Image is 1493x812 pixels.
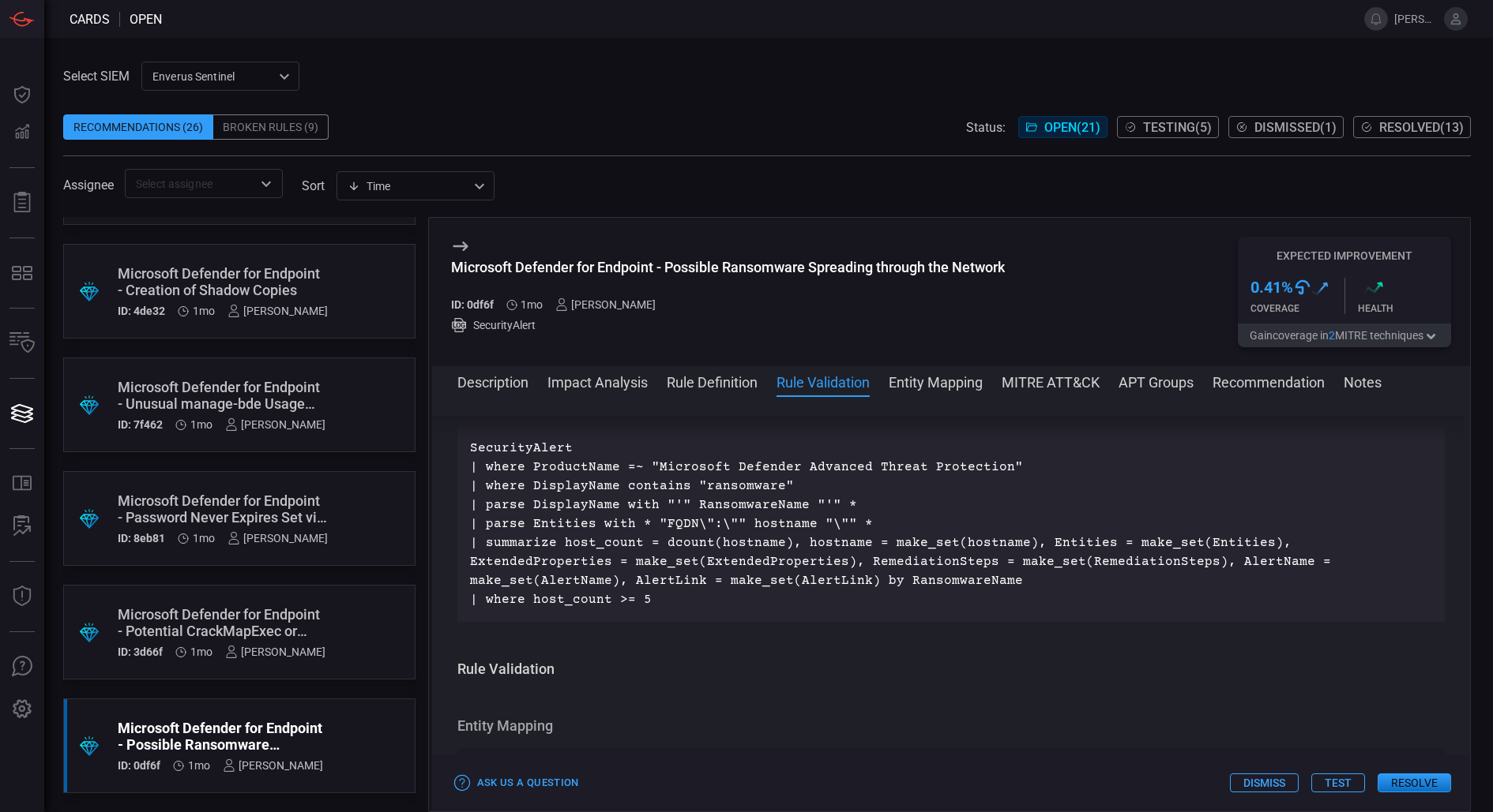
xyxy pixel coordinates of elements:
span: Sep 02, 2025 12:50 PM [190,645,212,658]
div: SecurityAlert [451,317,1005,333]
button: Rule Validation [777,372,870,391]
span: Open ( 21 ) [1044,120,1100,135]
button: Resolved(13) [1353,116,1471,138]
h3: 0.41 % [1250,278,1293,297]
h3: Rule Validation [457,660,1446,679]
span: Sep 02, 2025 12:50 PM [193,532,215,544]
div: Broken Rules (9) [213,114,329,140]
h5: ID: 7f462 [118,418,163,431]
div: [PERSON_NAME] [228,305,328,317]
button: Open(21) [1018,116,1108,138]
span: Cards [70,12,110,27]
button: Reports [3,184,41,222]
button: Detections [3,114,41,152]
span: Status: [966,120,1006,135]
p: SecurityAlert | where ProductName =~ "Microsoft Defender Advanced Threat Protection" | where Disp... [470,439,1433,609]
button: MITRE ATT&CK [1002,372,1100,391]
span: Sep 02, 2025 12:50 PM [521,298,543,311]
div: [PERSON_NAME] [225,418,325,431]
h5: ID: 3d66f [118,645,163,658]
span: Testing ( 5 ) [1143,120,1212,135]
h5: ID: 8eb81 [118,532,165,544]
button: Recommendation [1213,372,1325,391]
div: Coverage [1250,303,1344,314]
div: [PERSON_NAME] [555,298,656,311]
div: [PERSON_NAME] [223,759,323,772]
button: Open [255,173,277,195]
span: Sep 02, 2025 12:50 PM [193,305,215,317]
div: [PERSON_NAME] [225,645,325,658]
button: APT Groups [1119,372,1194,391]
input: Select assignee [130,174,252,193]
div: Microsoft Defender for Endpoint - Potential CrackMapExec or secretsdump Artifact [118,606,325,639]
span: Resolved ( 13 ) [1379,120,1464,135]
button: Rule Catalog [3,465,41,503]
div: Time [348,178,469,194]
button: Entity Mapping [889,372,983,391]
button: Threat Intelligence [3,578,41,616]
span: 2 [1329,329,1335,342]
span: Sep 02, 2025 12:50 PM [188,759,210,772]
div: Microsoft Defender for Endpoint - Unusual manage-bde Usage (APT 35) [118,379,325,412]
button: Dashboard [3,76,41,114]
div: Health [1358,303,1452,314]
div: Microsoft Defender for Endpoint - Possible Ransomware Spreading through the Network [451,259,1005,275]
button: MITRE - Detection Posture [3,254,41,292]
h3: Entity Mapping [457,717,1446,735]
p: Enverus Sentinel [152,69,274,84]
button: Cards [3,395,41,432]
button: Description [457,372,528,391]
button: Testing(5) [1117,116,1219,138]
span: open [130,12,162,27]
button: ALERT ANALYSIS [3,507,41,545]
span: Assignee [63,178,114,193]
button: Impact Analysis [547,372,648,391]
h5: ID: 0df6f [451,298,494,311]
h5: ID: 0df6f [118,759,160,772]
button: Rule Definition [667,372,758,391]
h5: ID: 4de32 [118,305,165,317]
div: Microsoft Defender for Endpoint - Creation of Shadow Copies [118,265,328,298]
button: Gaincoverage in2MITRE techniques [1238,324,1451,347]
div: Recommendations (26) [63,114,213,140]
label: sort [302,178,325,193]
div: Microsoft Defender for Endpoint - Password Never Expires Set via WMIC [118,492,328,526]
button: Test [1311,773,1365,792]
label: Select SIEM [63,69,130,84]
span: [PERSON_NAME].[PERSON_NAME] [1394,13,1438,25]
h5: Expected Improvement [1238,249,1451,262]
button: Dismiss [1230,773,1299,792]
span: Sep 02, 2025 12:50 PM [190,418,212,431]
button: Ask Us A Question [3,648,41,686]
button: Dismissed(1) [1228,116,1344,138]
div: Microsoft Defender for Endpoint - Possible Ransomware Spreading through the Network [118,720,323,753]
button: Resolve [1378,773,1451,792]
button: Ask Us a Question [451,771,583,795]
button: Preferences [3,690,41,728]
div: [PERSON_NAME] [228,532,328,544]
button: Notes [1344,372,1382,391]
span: Dismissed ( 1 ) [1254,120,1337,135]
button: Inventory [3,324,41,362]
